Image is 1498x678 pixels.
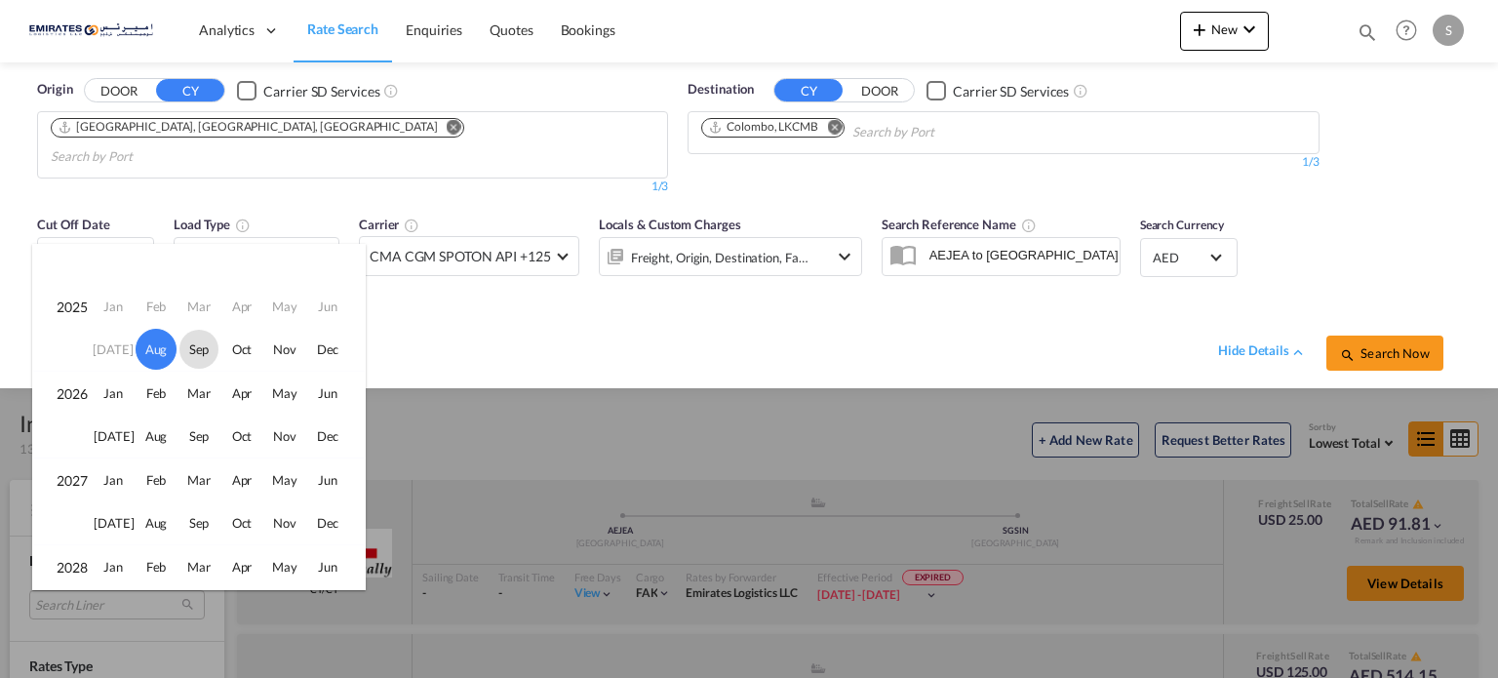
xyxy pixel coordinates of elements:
[135,285,177,329] td: February 2025
[179,330,218,369] span: Sep
[308,374,347,413] span: Jun
[263,372,306,416] td: May 2026
[220,545,263,589] td: April 2028
[265,460,304,499] span: May
[263,328,306,372] td: November 2025
[92,285,135,329] td: January 2025
[135,459,177,502] td: February 2027
[220,501,263,545] td: October 2027
[177,501,220,545] td: September 2027
[265,503,304,542] span: Nov
[306,285,365,329] td: June 2025
[94,460,133,499] span: Jan
[263,415,306,459] td: November 2026
[135,501,177,545] td: August 2027
[179,460,218,499] span: Mar
[33,459,92,502] td: 2027
[222,547,261,586] span: Apr
[306,328,365,372] td: December 2025
[177,285,220,329] td: March 2025
[306,459,365,502] td: June 2027
[263,545,306,589] td: May 2028
[136,329,177,370] span: Aug
[263,285,306,329] td: May 2025
[94,374,133,413] span: Jan
[94,417,133,456] span: [DATE]
[179,547,218,586] span: Mar
[220,328,263,372] td: October 2025
[137,503,176,542] span: Aug
[222,374,261,413] span: Apr
[94,547,133,586] span: Jan
[92,328,135,372] td: July 2025
[306,501,365,545] td: December 2027
[33,372,92,416] td: 2026
[306,372,365,416] td: June 2026
[220,372,263,416] td: April 2026
[92,501,135,545] td: July 2027
[263,459,306,502] td: May 2027
[135,545,177,589] td: February 2028
[179,503,218,542] span: Sep
[137,460,176,499] span: Feb
[220,285,263,329] td: April 2025
[265,330,304,369] span: Nov
[94,503,133,542] span: [DATE]
[308,503,347,542] span: Dec
[179,417,218,456] span: Sep
[177,545,220,589] td: March 2028
[222,460,261,499] span: Apr
[137,417,176,456] span: Aug
[308,460,347,499] span: Jun
[265,547,304,586] span: May
[137,547,176,586] span: Feb
[177,372,220,416] td: March 2026
[222,330,261,369] span: Oct
[135,415,177,459] td: August 2026
[33,284,365,588] md-calendar: Calendar
[308,417,347,456] span: Dec
[263,501,306,545] td: November 2027
[306,415,365,459] td: December 2026
[220,415,263,459] td: October 2026
[177,459,220,502] td: March 2027
[33,285,92,329] td: 2025
[265,417,304,456] span: Nov
[220,459,263,502] td: April 2027
[308,330,347,369] span: Dec
[306,545,365,589] td: June 2028
[177,328,220,372] td: September 2025
[177,415,220,459] td: September 2026
[222,503,261,542] span: Oct
[179,374,218,413] span: Mar
[92,372,135,416] td: January 2026
[33,545,92,589] td: 2028
[92,545,135,589] td: January 2028
[135,372,177,416] td: February 2026
[265,374,304,413] span: May
[135,328,177,372] td: August 2025
[308,547,347,586] span: Jun
[92,459,135,502] td: January 2027
[222,417,261,456] span: Oct
[137,374,176,413] span: Feb
[92,415,135,459] td: July 2026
